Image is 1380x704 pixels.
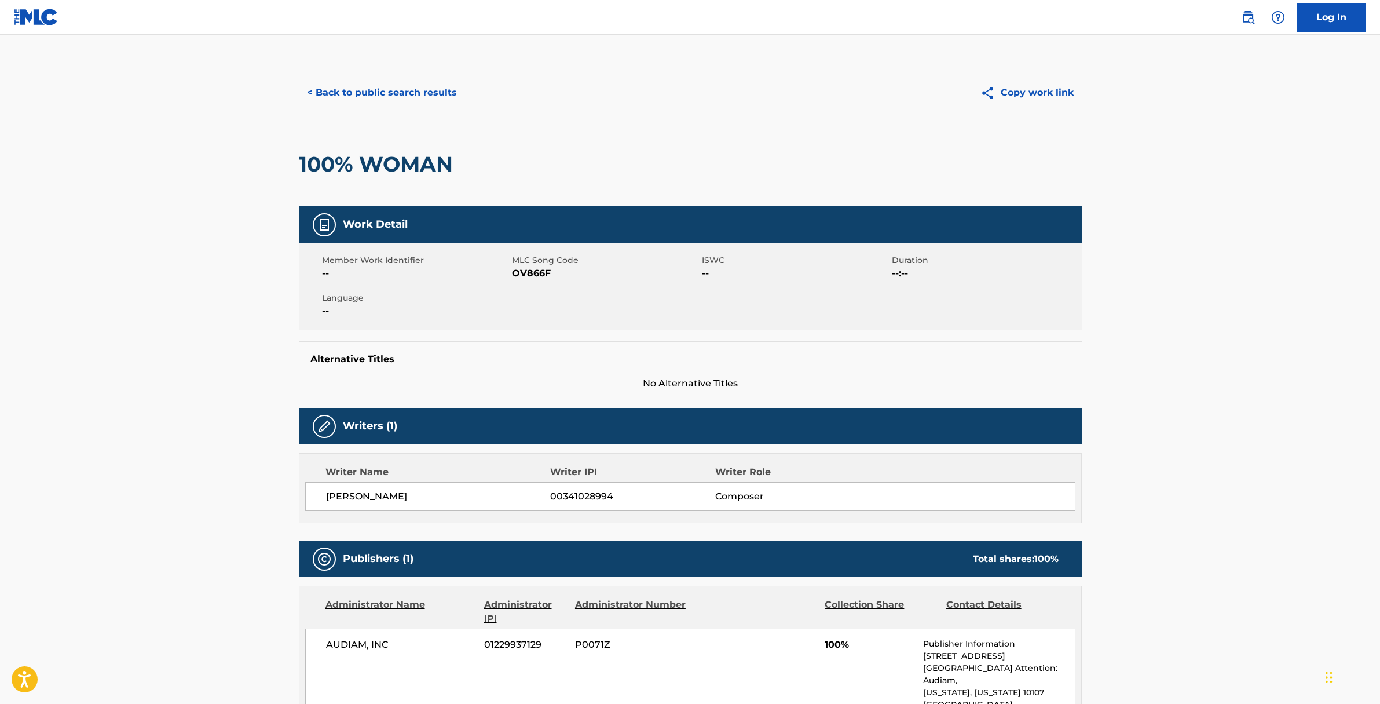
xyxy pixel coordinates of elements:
h5: Alternative Titles [310,353,1070,365]
div: Drag [1326,660,1333,695]
img: help [1271,10,1285,24]
div: Help [1266,6,1290,29]
span: --:-- [892,267,1079,280]
span: 100% [825,638,914,652]
span: [PERSON_NAME] [326,490,551,504]
img: Work Detail [317,218,331,232]
button: < Back to public search results [299,78,465,107]
span: 00341028994 [550,490,715,504]
img: Publishers [317,552,331,566]
span: No Alternative Titles [299,377,1082,391]
div: Collection Share [825,598,937,626]
div: Writer Name [325,465,551,479]
span: MLC Song Code [512,254,699,267]
p: Publisher Information [923,638,1074,650]
a: Public Search [1236,6,1260,29]
span: 01229937129 [484,638,566,652]
span: Member Work Identifier [322,254,509,267]
img: Copy work link [980,86,1001,100]
p: [US_STATE], [US_STATE] 10107 [923,687,1074,699]
span: AUDIAM, INC [326,638,476,652]
span: 100 % [1034,553,1059,564]
h5: Publishers (1) [343,552,413,566]
h5: Writers (1) [343,420,397,433]
div: Contact Details [946,598,1059,626]
span: Composer [715,490,865,504]
span: P0071Z [575,638,687,652]
div: Writer IPI [550,465,715,479]
div: Administrator Name [325,598,475,626]
iframe: Chat Widget [1322,648,1380,704]
img: MLC Logo [14,9,58,25]
span: Duration [892,254,1079,267]
span: -- [702,267,889,280]
img: Writers [317,420,331,433]
span: -- [322,304,509,318]
div: Writer Role [715,465,865,479]
span: ISWC [702,254,889,267]
div: Total shares: [973,552,1059,566]
span: Language [322,292,509,304]
button: Copy work link [972,78,1082,107]
img: search [1241,10,1255,24]
a: Log In [1297,3,1366,32]
h2: 100% WOMAN [299,151,459,177]
div: Administrator Number [575,598,687,626]
div: Administrator IPI [484,598,566,626]
span: OV866F [512,267,699,280]
span: -- [322,267,509,280]
h5: Work Detail [343,218,408,231]
p: [STREET_ADDRESS][GEOGRAPHIC_DATA] Attention: Audiam, [923,650,1074,687]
